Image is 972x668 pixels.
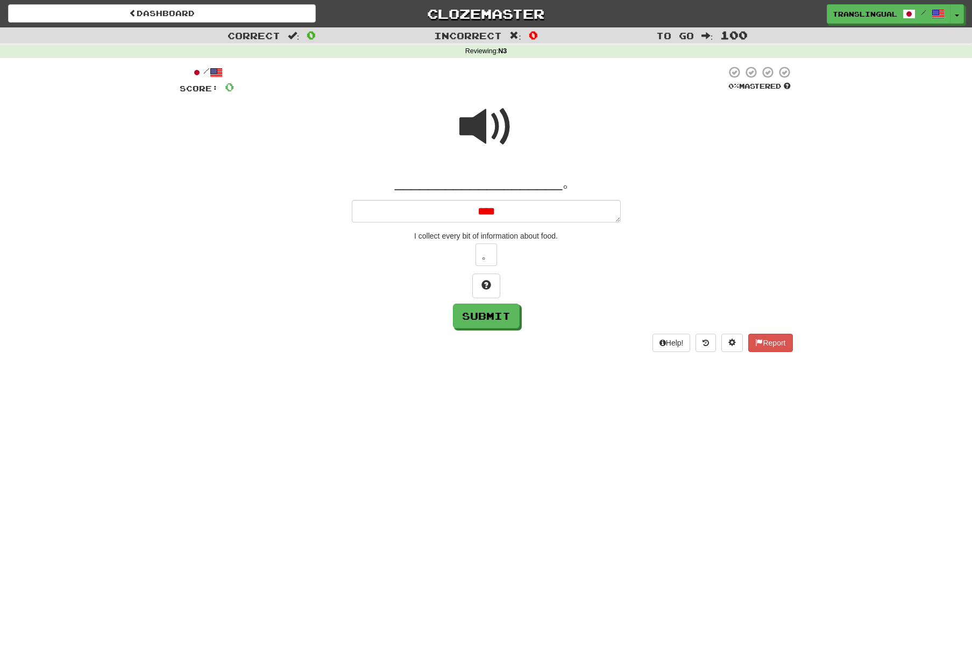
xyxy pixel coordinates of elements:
button: Submit [453,304,520,328]
button: Report [748,334,792,352]
span: : [701,31,713,40]
span: 0 [307,28,316,41]
strong: N3 [498,47,507,55]
span: Translingual [833,9,897,19]
button: Round history (alt+y) [696,334,716,352]
span: 0 [529,28,538,41]
button: Hint! [472,274,500,298]
a: Translingual / [827,4,950,24]
div: Mastered [726,82,793,91]
span: 100 [720,28,748,41]
span: To go [656,30,694,41]
a: Dashboard [8,4,316,23]
span: : [509,31,521,40]
button: 。 [476,243,497,266]
span: Correct [228,30,280,41]
span: 0 [225,80,234,94]
span: Score: [180,84,218,93]
span: : [288,31,300,40]
span: Incorrect [434,30,502,41]
a: Clozemaster [332,4,640,23]
span: 0 % [728,82,739,90]
div: ____________________。 [180,173,793,192]
div: I collect every bit of information about food. [180,231,793,241]
div: / [180,66,234,79]
button: Help! [652,334,691,352]
span: / [921,9,926,16]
